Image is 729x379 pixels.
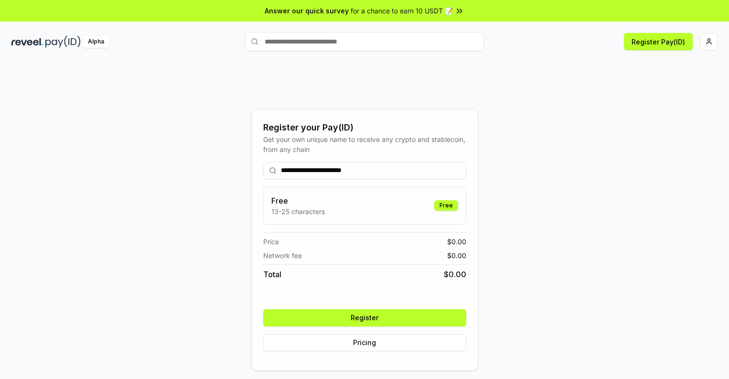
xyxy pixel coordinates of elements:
[263,269,281,280] span: Total
[447,250,466,260] span: $ 0.00
[83,36,109,48] div: Alpha
[45,36,81,48] img: pay_id
[271,195,325,206] h3: Free
[263,121,466,134] div: Register your Pay(ID)
[263,309,466,326] button: Register
[265,6,349,16] span: Answer our quick survey
[444,269,466,280] span: $ 0.00
[624,33,693,50] button: Register Pay(ID)
[11,36,43,48] img: reveel_dark
[434,200,458,211] div: Free
[263,237,279,247] span: Price
[351,6,453,16] span: for a chance to earn 10 USDT 📝
[271,206,325,217] p: 13-25 characters
[263,134,466,154] div: Get your own unique name to receive any crypto and stablecoin, from any chain
[447,237,466,247] span: $ 0.00
[263,250,302,260] span: Network fee
[263,334,466,351] button: Pricing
